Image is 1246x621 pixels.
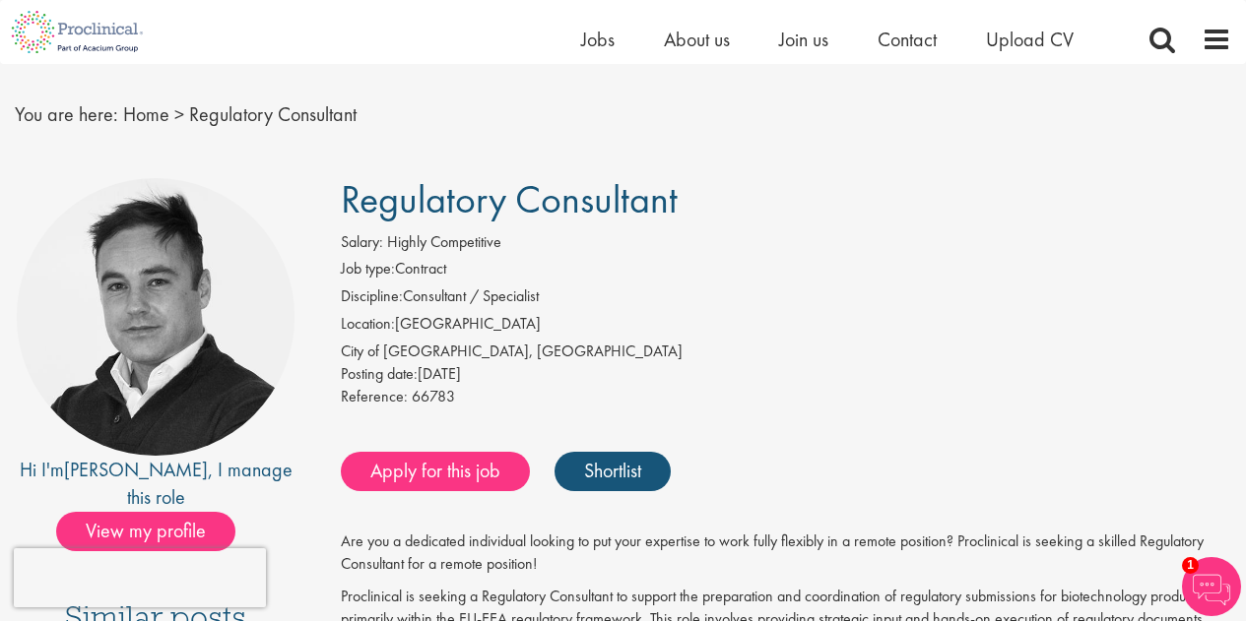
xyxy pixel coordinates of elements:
[1182,557,1199,574] span: 1
[14,548,266,607] iframe: reCAPTCHA
[664,27,730,52] a: About us
[341,313,1231,341] li: [GEOGRAPHIC_DATA]
[555,452,671,491] a: Shortlist
[341,363,1231,386] div: [DATE]
[1182,557,1241,616] img: Chatbot
[341,313,395,336] label: Location:
[341,231,383,254] label: Salary:
[341,363,418,384] span: Posting date:
[341,285,403,308] label: Discipline:
[387,231,501,252] span: Highly Competitive
[15,101,118,127] span: You are here:
[412,386,455,406] span: 66783
[341,452,530,491] a: Apply for this job
[17,178,295,456] img: imeage of recruiter Peter Duvall
[123,101,169,127] a: breadcrumb link
[56,512,235,551] span: View my profile
[341,386,408,408] label: Reference:
[341,258,395,280] label: Job type:
[878,27,937,52] a: Contact
[56,516,255,541] a: View my profile
[174,101,184,127] span: >
[64,457,208,482] a: [PERSON_NAME]
[15,456,296,512] div: Hi I'm , I manage this role
[581,27,615,52] a: Jobs
[779,27,828,52] a: Join us
[341,341,1231,363] div: City of [GEOGRAPHIC_DATA], [GEOGRAPHIC_DATA]
[341,258,1231,285] li: Contract
[341,174,678,224] span: Regulatory Consultant
[341,285,1231,313] li: Consultant / Specialist
[341,530,1231,576] p: Are you a dedicated individual looking to put your expertise to work fully flexibly in a remote p...
[986,27,1074,52] a: Upload CV
[189,101,357,127] span: Regulatory Consultant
